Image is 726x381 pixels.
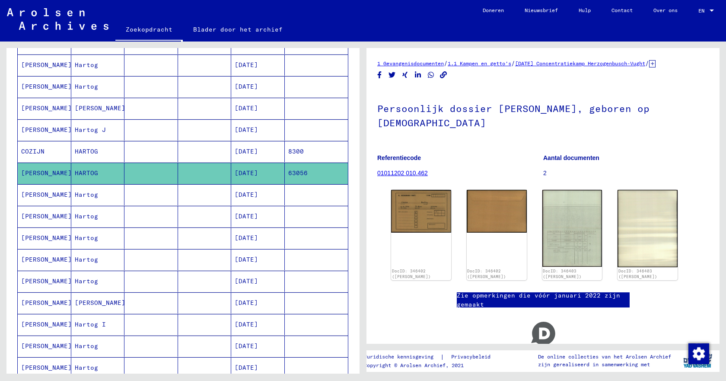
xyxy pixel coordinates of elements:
[75,61,98,69] font: Hartog
[392,269,431,279] a: DocID: 346402 ([PERSON_NAME])
[375,70,384,80] button: Delen op Facebook
[235,234,258,242] font: [DATE]
[457,291,620,308] font: Zie opmerkingen die vóór januari 2022 zijn gemaakt
[21,256,72,263] font: [PERSON_NAME]
[364,352,440,362] a: Juridische kennisgeving
[235,320,258,328] font: [DATE]
[451,353,490,360] font: Privacybeleid
[75,364,98,371] font: Hartog
[21,169,72,177] font: [PERSON_NAME]
[653,7,678,13] font: Over ons
[235,147,258,155] font: [DATE]
[543,269,582,279] a: DocID: 346403 ([PERSON_NAME])
[467,190,527,233] img: 002.jpg
[235,126,258,134] font: [DATE]
[288,147,304,155] font: 8300
[525,7,558,13] font: Nieuwsbrief
[391,190,451,233] img: 001.jpg
[388,70,397,80] button: Delen op Twitter
[448,60,511,67] a: 1.1 Kampen en getto's
[21,234,72,242] font: [PERSON_NAME]
[483,7,504,13] font: Doneren
[235,169,258,177] font: [DATE]
[75,126,106,134] font: Hartog J
[235,364,258,371] font: [DATE]
[377,102,650,129] font: Persoonlijk dossier [PERSON_NAME], geboren op [DEMOGRAPHIC_DATA]
[21,191,72,199] font: [PERSON_NAME]
[75,320,106,328] font: Hartog I
[515,60,645,67] a: [DATE] Concentratiekamp Herzogenbusch-Vught
[75,342,98,350] font: Hartog
[75,212,98,220] font: Hartog
[579,7,591,13] font: Hulp
[439,70,448,80] button: Link kopiëren
[688,343,709,364] img: Wijzigingstoestemming
[21,83,72,90] font: [PERSON_NAME]
[21,364,72,371] font: [PERSON_NAME]
[414,70,423,80] button: Delen op LinkedIn
[21,104,72,112] font: [PERSON_NAME]
[21,61,72,69] font: [PERSON_NAME]
[681,350,714,371] img: yv_logo.png
[543,170,547,176] font: 2
[75,147,98,155] font: HARTOG
[75,277,98,285] font: Hartog
[618,190,678,267] img: 002.jpg
[7,8,108,30] img: Arolsen_neg.svg
[542,190,602,267] img: 001.jpg
[235,299,258,307] font: [DATE]
[427,70,436,80] button: Delen op WhatsApp
[235,61,258,69] font: [DATE]
[75,83,98,90] font: Hartog
[126,26,172,33] font: Zoekopdracht
[444,352,501,362] a: Privacybeleid
[288,169,308,177] font: 63056
[364,362,464,368] font: Copyright © Arolsen Archief, 2021
[364,353,433,360] font: Juridische kennisgeving
[75,256,98,263] font: Hartog
[467,269,506,279] a: DocID: 346402 ([PERSON_NAME])
[21,147,45,155] font: COZIJN
[235,342,258,350] font: [DATE]
[377,60,444,67] a: 1 Gevangenisdocumenten
[21,212,72,220] font: [PERSON_NAME]
[75,104,125,112] font: [PERSON_NAME]
[21,299,72,307] font: [PERSON_NAME]
[115,19,183,42] a: Zoekopdracht
[538,361,650,368] font: zijn gerealiseerd in samenwerking met
[538,353,671,360] font: De online collecties van het Arolsen Archief
[377,154,421,161] font: Referentiecode
[183,19,293,40] a: Blader door het archief
[377,170,428,176] a: 01011202 010.462
[235,212,258,220] font: [DATE]
[235,104,258,112] font: [DATE]
[235,83,258,90] font: [DATE]
[611,7,633,13] font: Contact
[235,191,258,199] font: [DATE]
[543,154,599,161] font: Aantal documenten
[235,256,258,263] font: [DATE]
[21,277,72,285] font: [PERSON_NAME]
[511,59,515,67] font: /
[688,343,709,364] div: Wijzigingstoestemming
[457,291,630,309] a: Zie opmerkingen die vóór januari 2022 zijn gemaakt
[235,277,258,285] font: [DATE]
[193,26,283,33] font: Blader door het archief
[618,269,657,279] a: DocID: 346403 ([PERSON_NAME])
[444,59,448,67] font: /
[401,70,410,80] button: Delen op Xing
[21,320,72,328] font: [PERSON_NAME]
[440,353,444,361] font: |
[21,342,72,350] font: [PERSON_NAME]
[75,169,98,177] font: HARTOG
[645,59,649,67] font: /
[75,234,98,242] font: Hartog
